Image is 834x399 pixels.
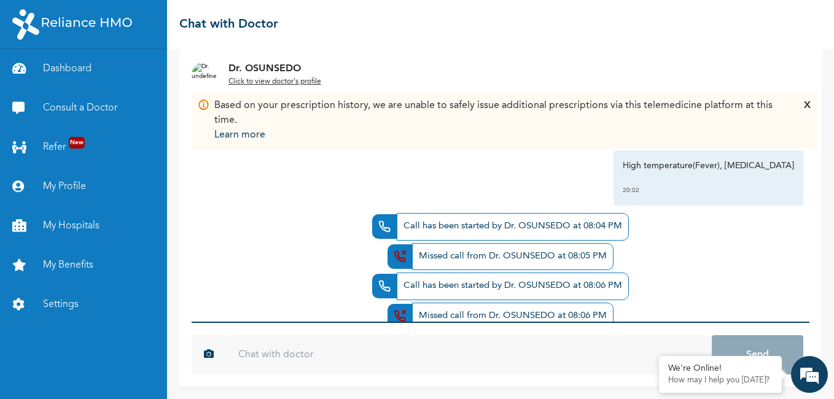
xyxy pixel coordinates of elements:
[214,98,785,142] div: Based on your prescription history, we are unable to safely issue additional prescriptions via th...
[69,137,85,149] span: New
[668,376,773,385] p: How may I help you today?
[198,98,210,111] img: Info
[214,128,785,142] p: Learn more
[668,363,773,374] div: We're Online!
[12,9,132,40] img: RelianceHMO's Logo
[120,335,235,373] div: FAQs
[623,184,794,196] div: 20:02
[397,213,629,241] div: Call has been started by Dr. OSUNSEDO at 08:04 PM
[192,62,216,87] img: Dr. undefined`
[193,127,225,135] em: 4 mins ago
[20,122,47,152] img: d_794563401_operators_776852000003600019
[804,98,811,142] div: X
[226,335,712,374] input: Chat with doctor
[228,61,321,76] p: Dr. OSUNSEDO
[64,69,206,85] div: Conversation(s)
[61,191,216,205] div: Hello
[179,15,278,34] h2: Chat with Doctor
[412,243,614,271] div: Missed call from Dr. OSUNSEDO at 08:05 PM
[623,160,794,172] p: High temperature(Fever), [MEDICAL_DATA]
[61,138,216,152] p: Your chat session has ended
[397,273,629,300] div: Call has been started by Dr. OSUNSEDO at 08:06 PM
[61,174,177,191] span: Oluchi
[205,180,225,188] div: [DATE]
[201,6,231,36] div: Minimize live chat window
[61,122,177,138] span: [PERSON_NAME] Web Assistant
[412,303,614,330] div: Missed call from Dr. OSUNSEDO at 08:06 PM
[6,356,120,365] span: Conversation
[712,335,803,374] button: Send
[228,78,321,85] u: Click to view doctor's profile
